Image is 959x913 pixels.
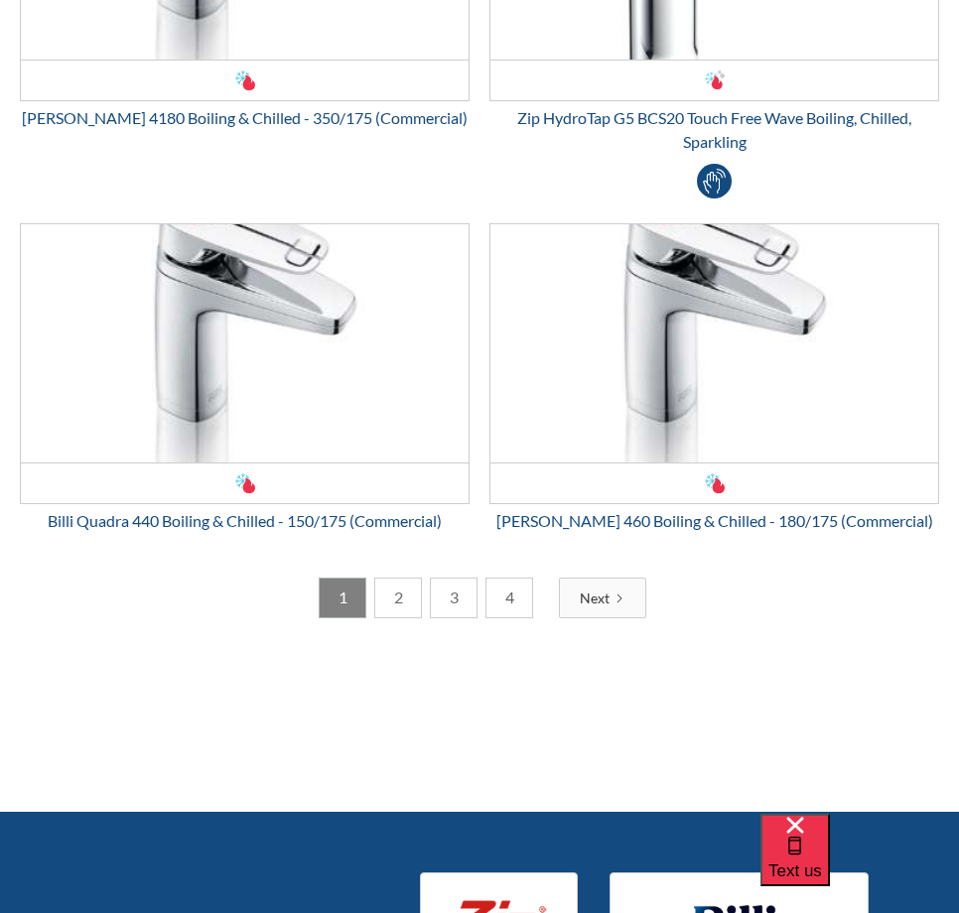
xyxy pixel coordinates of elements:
a: 2 [374,578,422,618]
div: Billi Quadra 440 Boiling & Chilled - 150/175 (Commercial) [20,509,470,533]
a: 3 [430,578,478,618]
img: Billi Quadra 460 Boiling & Chilled - 180/175 (Commercial) [490,224,938,462]
div: List [20,578,939,618]
a: Billi Quadra 460 Boiling & Chilled - 180/175 (Commercial)[PERSON_NAME] 460 Boiling & Chilled - 18... [489,223,939,533]
div: [PERSON_NAME] 4180 Boiling & Chilled - 350/175 (Commercial) [20,106,470,130]
a: 4 [485,578,533,618]
iframe: podium webchat widget bubble [760,814,959,913]
div: [PERSON_NAME] 460 Boiling & Chilled - 180/175 (Commercial) [489,509,939,533]
div: Zip HydroTap G5 BCS20 Touch Free Wave Boiling, Chilled, Sparkling [489,106,939,154]
div: Next [580,587,610,608]
a: Next Page [559,578,646,618]
a: 1 [319,578,366,618]
a: Billi Quadra 440 Boiling & Chilled - 150/175 (Commercial)Billi Quadra 440 Boiling & Chilled - 150... [20,223,470,533]
img: Billi Quadra 440 Boiling & Chilled - 150/175 (Commercial) [21,224,469,462]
